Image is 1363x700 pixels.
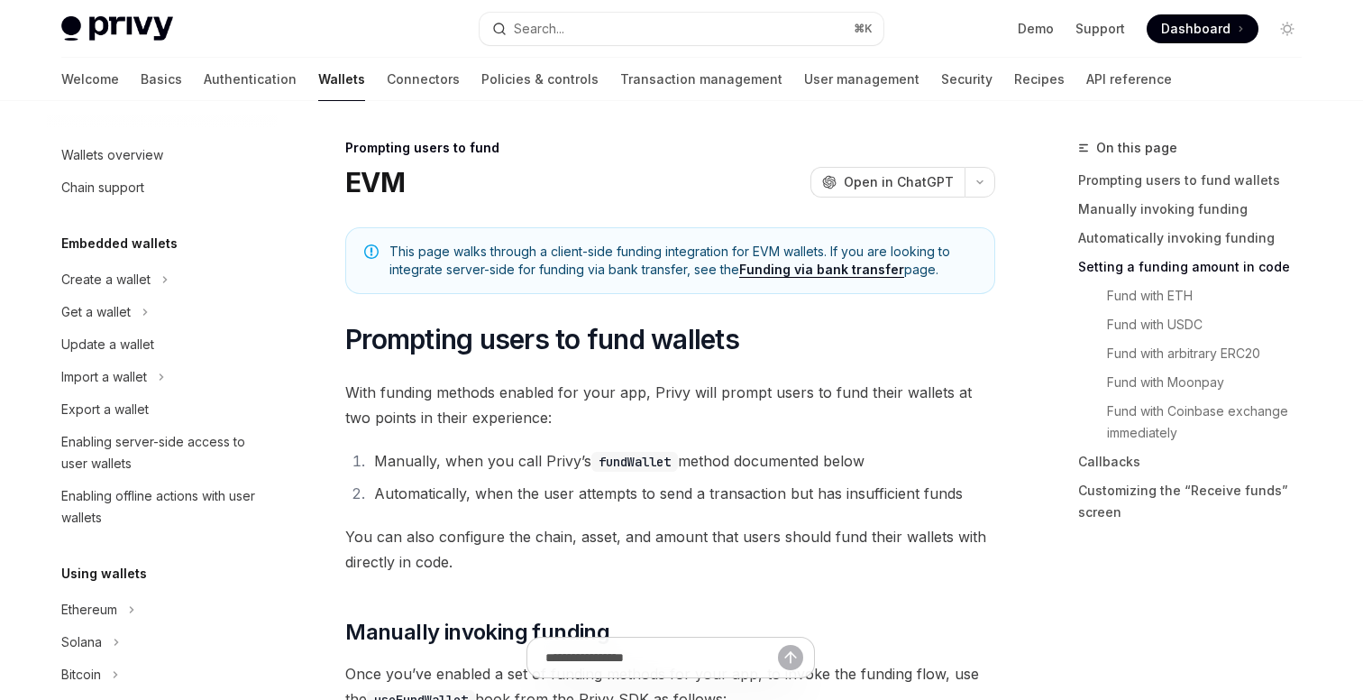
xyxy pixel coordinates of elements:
[61,58,119,101] a: Welcome
[941,58,993,101] a: Security
[1078,447,1316,476] a: Callbacks
[61,269,151,290] div: Create a wallet
[1147,14,1258,43] a: Dashboard
[1078,397,1316,447] a: Fund with Coinbase exchange immediately
[481,58,599,101] a: Policies & controls
[1075,20,1125,38] a: Support
[369,481,995,506] li: Automatically, when the user attempts to send a transaction but has insufficient funds
[369,448,995,474] li: Manually, when you call Privy’s method documented below
[47,263,278,296] button: Toggle Create a wallet section
[389,243,976,279] span: This page walks through a client-side funding integration for EVM wallets. If you are looking to ...
[804,58,919,101] a: User management
[345,380,995,430] span: With funding methods enabled for your app, Privy will prompt users to fund their wallets at two p...
[61,144,163,166] div: Wallets overview
[47,626,278,659] button: Toggle Solana section
[61,233,178,254] h5: Embedded wallets
[1078,224,1316,253] a: Automatically invoking funding
[1078,281,1316,310] a: Fund with ETH
[47,594,278,626] button: Toggle Ethereum section
[204,58,297,101] a: Authentication
[1161,20,1230,38] span: Dashboard
[387,58,460,101] a: Connectors
[480,13,883,45] button: Open search
[1018,20,1054,38] a: Demo
[844,173,954,191] span: Open in ChatGPT
[1096,137,1177,159] span: On this page
[61,334,154,355] div: Update a wallet
[61,563,147,585] h5: Using wallets
[345,139,995,157] div: Prompting users to fund
[61,301,131,323] div: Get a wallet
[739,262,904,278] a: Funding via bank transfer
[1078,166,1316,195] a: Prompting users to fund wallets
[47,426,278,480] a: Enabling server-side access to user wallets
[345,323,739,355] span: Prompting users to fund wallets
[1078,476,1316,527] a: Customizing the “Receive funds” screen
[47,139,278,171] a: Wallets overview
[1078,310,1316,339] a: Fund with USDC
[345,618,609,647] span: Manually invoking funding
[591,452,678,472] code: fundWallet
[61,399,149,420] div: Export a wallet
[514,18,564,40] div: Search...
[1086,58,1172,101] a: API reference
[1078,339,1316,368] a: Fund with arbitrary ERC20
[345,524,995,575] span: You can also configure the chain, asset, and amount that users should fund their wallets with dir...
[1078,253,1316,281] a: Setting a funding amount in code
[1078,368,1316,397] a: Fund with Moonpay
[47,296,278,328] button: Toggle Get a wallet section
[47,361,278,393] button: Toggle Import a wallet section
[47,659,278,691] button: Toggle Bitcoin section
[61,16,173,41] img: light logo
[61,366,147,388] div: Import a wallet
[61,631,102,653] div: Solana
[47,480,278,534] a: Enabling offline actions with user wallets
[61,177,144,198] div: Chain support
[810,167,965,198] button: Open in ChatGPT
[1014,58,1065,101] a: Recipes
[364,244,379,259] svg: Note
[61,599,117,621] div: Ethereum
[318,58,365,101] a: Wallets
[620,58,782,101] a: Transaction management
[345,166,405,198] h1: EVM
[141,58,182,101] a: Basics
[1078,195,1316,224] a: Manually invoking funding
[545,638,778,677] input: Ask a question...
[61,664,101,686] div: Bitcoin
[47,328,278,361] a: Update a wallet
[61,485,267,529] div: Enabling offline actions with user wallets
[854,22,873,36] span: ⌘ K
[47,171,278,204] a: Chain support
[1273,14,1302,43] button: Toggle dark mode
[61,431,267,474] div: Enabling server-side access to user wallets
[47,393,278,426] a: Export a wallet
[778,645,803,670] button: Send message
